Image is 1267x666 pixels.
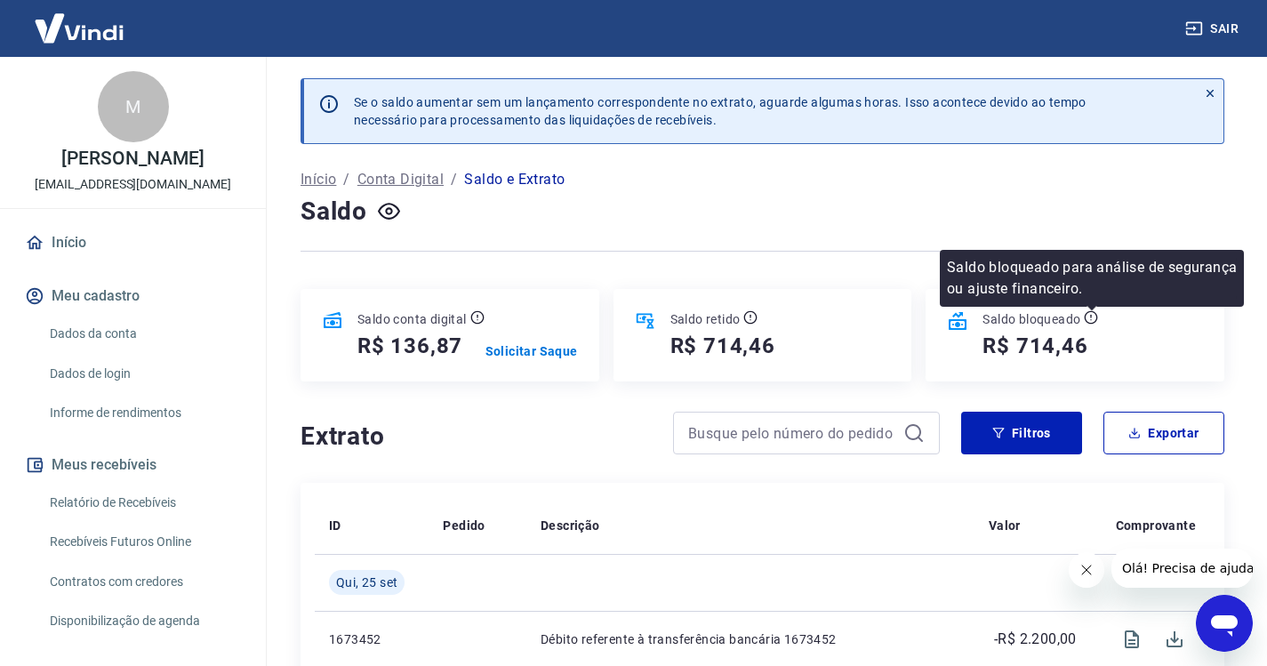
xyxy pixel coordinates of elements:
[961,412,1082,454] button: Filtros
[329,517,341,534] p: ID
[11,12,149,27] span: Olá! Precisa de ajuda?
[688,420,896,446] input: Busque pelo número do pedido
[443,517,485,534] p: Pedido
[43,524,245,560] a: Recebíveis Futuros Online
[301,169,336,190] a: Início
[541,517,600,534] p: Descrição
[451,169,457,190] p: /
[994,629,1077,650] p: -R$ 2.200,00
[21,223,245,262] a: Início
[35,175,231,194] p: [EMAIL_ADDRESS][DOMAIN_NAME]
[670,310,741,328] p: Saldo retido
[357,169,444,190] a: Conta Digital
[982,332,1087,360] h5: R$ 714,46
[43,564,245,600] a: Contratos com credores
[301,419,652,454] h4: Extrato
[1111,618,1153,661] span: Visualizar
[1116,517,1196,534] p: Comprovante
[464,169,565,190] p: Saldo e Extrato
[21,445,245,485] button: Meus recebíveis
[43,603,245,639] a: Disponibilização de agenda
[357,310,467,328] p: Saldo conta digital
[485,342,578,360] a: Solicitar Saque
[1196,595,1253,652] iframe: Botão para abrir a janela de mensagens
[670,332,775,360] h5: R$ 714,46
[354,93,1087,129] p: Se o saldo aumentar sem um lançamento correspondente no extrato, aguarde algumas horas. Isso acon...
[336,574,397,591] span: Qui, 25 set
[982,310,1080,328] p: Saldo bloqueado
[98,71,169,142] div: M
[21,1,137,55] img: Vindi
[541,630,960,648] p: Débito referente à transferência bancária 1673452
[1103,412,1224,454] button: Exportar
[947,257,1237,300] p: Saldo bloqueado para análise de segurança ou ajuste financeiro.
[329,630,414,648] p: 1673452
[43,485,245,521] a: Relatório de Recebíveis
[301,194,367,229] h4: Saldo
[1069,552,1104,588] iframe: Fechar mensagem
[989,517,1021,534] p: Valor
[43,356,245,392] a: Dados de login
[1111,549,1253,588] iframe: Mensagem da empresa
[343,169,349,190] p: /
[61,149,204,168] p: [PERSON_NAME]
[1153,618,1196,661] span: Download
[21,277,245,316] button: Meu cadastro
[43,395,245,431] a: Informe de rendimentos
[357,332,462,360] h5: R$ 136,87
[1182,12,1246,45] button: Sair
[43,316,245,352] a: Dados da conta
